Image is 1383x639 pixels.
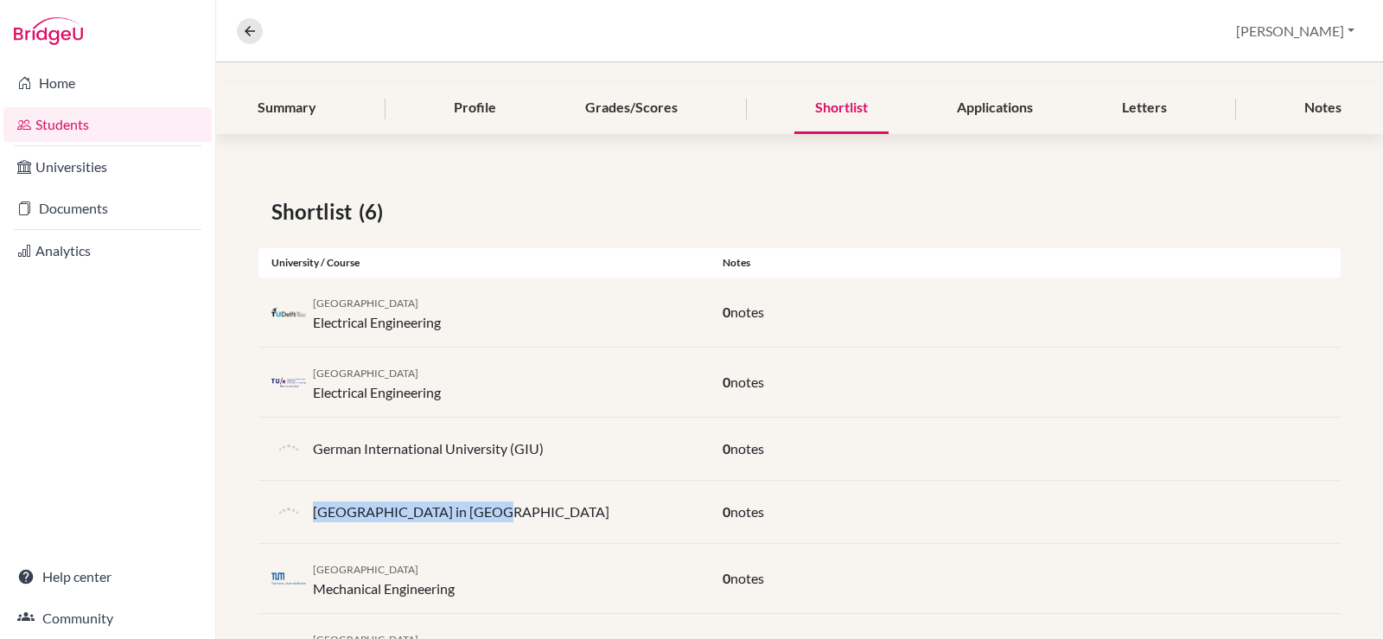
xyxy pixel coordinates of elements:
[313,558,455,599] div: Mechanical Engineering
[3,191,212,226] a: Documents
[433,83,517,134] div: Profile
[1101,83,1188,134] div: Letters
[237,83,337,134] div: Summary
[3,233,212,268] a: Analytics
[3,107,212,142] a: Students
[3,150,212,184] a: Universities
[3,66,212,100] a: Home
[271,431,306,466] img: default-university-logo-42dd438d0b49c2174d4c41c49dcd67eec2da6d16b3a2f6d5de70cc347232e317.png
[359,196,390,227] span: (6)
[794,83,889,134] div: Shortlist
[313,291,441,333] div: Electrical Engineering
[723,503,730,520] span: 0
[271,376,306,389] img: nl_tue_z0253icl.png
[313,361,441,403] div: Electrical Engineering
[313,438,544,459] p: German International University (GIU)
[723,570,730,586] span: 0
[313,367,418,380] span: [GEOGRAPHIC_DATA]
[936,83,1054,134] div: Applications
[730,570,764,586] span: notes
[313,502,609,522] p: [GEOGRAPHIC_DATA] in [GEOGRAPHIC_DATA]
[3,559,212,594] a: Help center
[730,374,764,390] span: notes
[730,440,764,457] span: notes
[723,374,730,390] span: 0
[14,17,83,45] img: Bridge-U
[1284,83,1362,134] div: Notes
[3,601,212,636] a: Community
[723,440,730,457] span: 0
[313,563,418,576] span: [GEOGRAPHIC_DATA]
[258,255,710,271] div: University / Course
[564,83,698,134] div: Grades/Scores
[710,255,1341,271] div: Notes
[271,306,306,319] img: nl_del_z3hjdhnm.png
[313,297,418,310] span: [GEOGRAPHIC_DATA]
[271,571,306,585] img: de_tum_z06hbdha.png
[271,196,359,227] span: Shortlist
[271,495,306,529] img: default-university-logo-42dd438d0b49c2174d4c41c49dcd67eec2da6d16b3a2f6d5de70cc347232e317.png
[730,503,764,520] span: notes
[1228,15,1362,48] button: [PERSON_NAME]
[730,304,764,320] span: notes
[723,304,730,320] span: 0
